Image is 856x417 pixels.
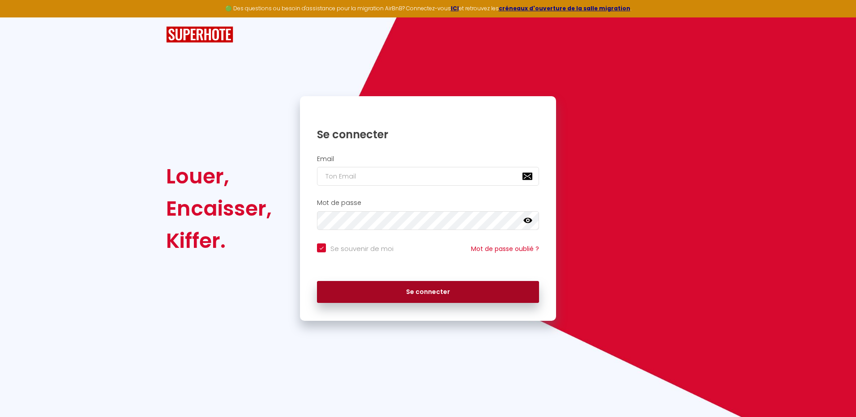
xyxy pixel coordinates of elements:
[317,128,539,141] h1: Se connecter
[471,244,539,253] a: Mot de passe oublié ?
[166,225,272,257] div: Kiffer.
[166,192,272,225] div: Encaisser,
[317,199,539,207] h2: Mot de passe
[317,167,539,186] input: Ton Email
[451,4,459,12] a: ICI
[317,155,539,163] h2: Email
[166,26,233,43] img: SuperHote logo
[499,4,630,12] a: créneaux d'ouverture de la salle migration
[317,281,539,303] button: Se connecter
[166,160,272,192] div: Louer,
